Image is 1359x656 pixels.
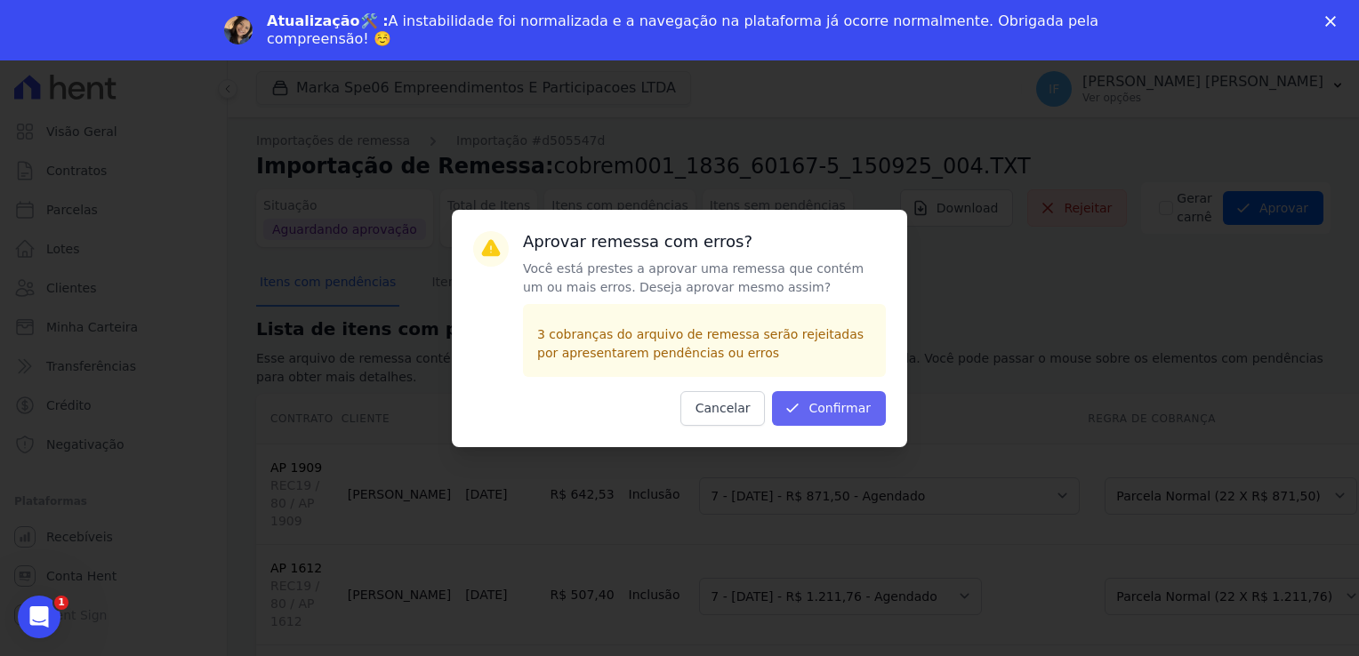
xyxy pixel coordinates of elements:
[523,260,886,297] p: Você está prestes a aprovar uma remessa que contém um ou mais erros. Deseja aprovar mesmo assim?
[224,16,253,44] img: Profile image for Adriane
[772,391,886,426] button: Confirmar
[267,12,389,29] b: Atualização🛠️ :
[18,596,60,638] iframe: Intercom live chat
[267,12,1106,48] div: A instabilidade foi normalizada e a navegação na plataforma já ocorre normalmente. Obrigada pela ...
[54,596,68,610] span: 1
[1325,16,1343,27] div: Fechar
[537,325,872,363] p: 3 cobranças do arquivo de remessa serão rejeitadas por apresentarem pendências ou erros
[523,231,886,252] h3: Aprovar remessa com erros?
[680,391,766,426] button: Cancelar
